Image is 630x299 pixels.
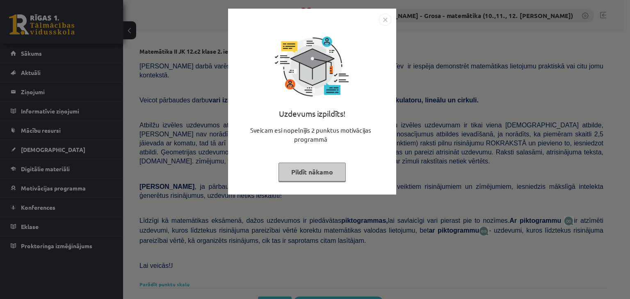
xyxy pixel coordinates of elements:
div: Sveicam esi nopelnījis 2 punktus motivācijas programmā [233,126,391,150]
body: Rich Text Editor, wiswyg-editor-47433946547920-1760087464-162 [8,8,331,17]
a: Close [379,15,391,23]
div: Uzdevums izpildīts! [233,108,391,126]
button: Pildīt nākamo [278,163,346,181]
img: motivation-modal-close-c4c6120e38224f4335eb81b515c8231475e344d61debffcd306e703161bf1fac.png [379,14,391,26]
